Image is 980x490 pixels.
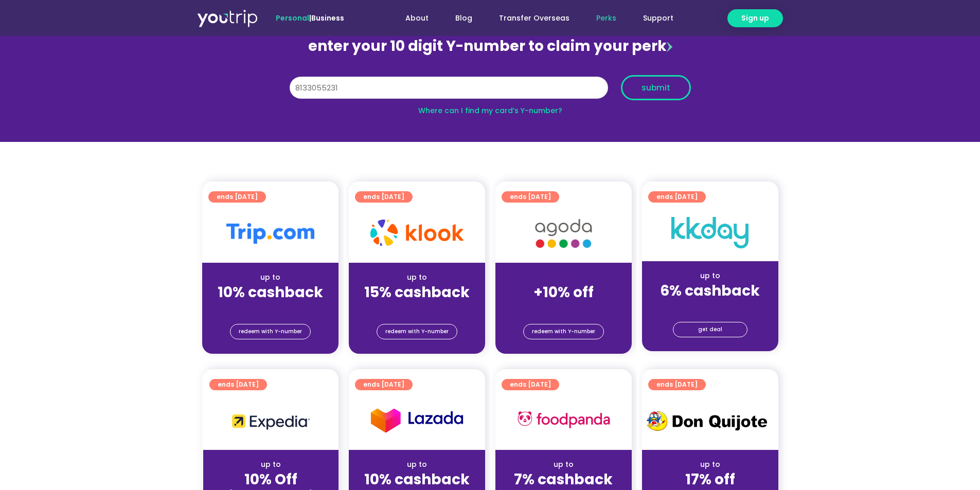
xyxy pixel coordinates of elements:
[486,9,583,28] a: Transfer Overseas
[392,9,442,28] a: About
[355,191,413,203] a: ends [DATE]
[533,282,594,302] strong: +10% off
[656,379,698,390] span: ends [DATE]
[357,302,477,313] div: (for stays only)
[523,324,604,339] a: redeem with Y-number
[504,459,623,470] div: up to
[650,300,770,311] div: (for stays only)
[698,322,722,337] span: get deal
[208,191,266,203] a: ends [DATE]
[357,272,477,283] div: up to
[514,469,613,489] strong: 7% cashback
[532,324,595,339] span: redeem with Y-number
[209,379,267,390] a: ends [DATE]
[377,324,457,339] a: redeem with Y-number
[504,302,623,313] div: (for stays only)
[210,272,330,283] div: up to
[442,9,486,28] a: Blog
[727,9,783,27] a: Sign up
[650,459,770,470] div: up to
[554,272,573,282] span: up to
[311,13,344,23] a: Business
[276,13,309,23] span: Personal
[642,84,670,92] span: submit
[218,379,259,390] span: ends [DATE]
[650,270,770,281] div: up to
[648,379,706,390] a: ends [DATE]
[363,379,404,390] span: ends [DATE]
[418,105,562,116] a: Where can I find my card’s Y-number?
[276,13,344,23] span: |
[364,282,470,302] strong: 15% cashback
[290,75,691,108] form: Y Number
[673,322,747,337] a: get deal
[685,469,735,489] strong: 17% off
[656,191,698,203] span: ends [DATE]
[741,13,769,24] span: Sign up
[630,9,687,28] a: Support
[510,379,551,390] span: ends [DATE]
[210,302,330,313] div: (for stays only)
[583,9,630,28] a: Perks
[385,324,449,339] span: redeem with Y-number
[502,379,559,390] a: ends [DATE]
[621,75,691,100] button: submit
[217,191,258,203] span: ends [DATE]
[218,282,323,302] strong: 10% cashback
[239,324,302,339] span: redeem with Y-number
[355,379,413,390] a: ends [DATE]
[364,469,470,489] strong: 10% cashback
[372,9,687,28] nav: Menu
[502,191,559,203] a: ends [DATE]
[290,77,608,99] input: 10 digit Y-number (e.g. 8123456789)
[211,459,330,470] div: up to
[363,191,404,203] span: ends [DATE]
[244,469,297,489] strong: 10% Off
[284,33,696,60] div: enter your 10 digit Y-number to claim your perk
[357,459,477,470] div: up to
[648,191,706,203] a: ends [DATE]
[660,281,760,301] strong: 6% cashback
[510,191,551,203] span: ends [DATE]
[230,324,311,339] a: redeem with Y-number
